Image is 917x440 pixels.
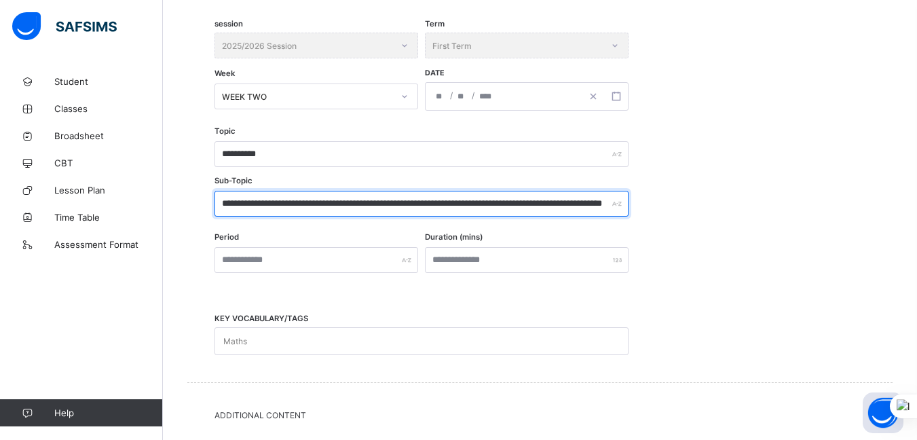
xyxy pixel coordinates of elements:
span: Time Table [54,212,163,223]
span: Date [425,69,445,77]
label: Topic [214,126,236,136]
span: CBT [54,158,163,168]
span: Term [425,19,445,29]
span: Student [54,76,163,87]
span: Help [54,407,162,418]
span: / [470,90,476,101]
span: session [214,19,243,29]
label: Period [214,232,239,242]
label: Sub-Topic [214,176,252,185]
img: safsims [12,12,117,41]
span: Week [214,69,235,78]
span: / [449,90,454,101]
span: Broadsheet [54,130,163,141]
span: Lesson Plan [54,185,163,196]
div: WEEK TWO [222,92,393,102]
span: Classes [54,103,163,114]
span: Additional Content [214,410,865,420]
span: KEY VOCABULARY/TAGS [214,314,308,323]
div: Maths [223,329,247,354]
button: Open asap [863,392,903,433]
label: Duration (mins) [425,232,483,242]
span: Assessment Format [54,239,163,250]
